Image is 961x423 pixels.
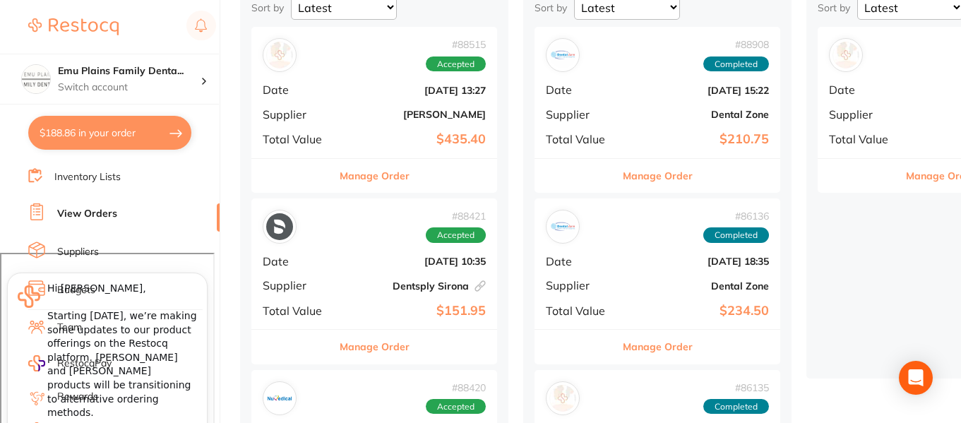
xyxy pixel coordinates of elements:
[340,330,410,364] button: Manage Order
[263,108,333,121] span: Supplier
[16,31,39,54] img: Profile image for Restocq
[46,245,196,258] p: Message from Restocq, sent 2h ago
[703,399,769,415] span: Completed
[263,255,333,268] span: Date
[54,170,121,184] a: Inventory Lists
[546,304,616,317] span: Total Value
[263,304,333,317] span: Total Value
[426,399,486,415] span: Accepted
[623,330,693,364] button: Manage Order
[266,213,293,240] img: Dentsply Sirona
[546,279,616,292] span: Supplier
[426,382,486,393] span: # 88420
[829,108,900,121] span: Supplier
[57,283,95,297] a: Budgets
[263,279,333,292] span: Supplier
[345,85,486,96] b: [DATE] 13:27
[58,64,201,78] h4: Emu Plains Family Dental
[426,39,486,50] span: # 88515
[46,28,196,166] div: Hi [PERSON_NAME], Starting [DATE], we’re making some updates to our product offerings on the Rest...
[628,256,769,267] b: [DATE] 18:35
[703,39,769,50] span: # 88908
[345,280,486,292] b: Dentsply Sirona
[57,357,112,371] span: RestocqPay
[703,56,769,72] span: Completed
[426,210,486,222] span: # 88421
[46,28,196,239] div: Message content
[426,56,486,72] span: Accepted
[535,1,567,14] p: Sort by
[546,108,616,121] span: Supplier
[546,133,616,145] span: Total Value
[251,1,284,14] p: Sort by
[623,159,693,193] button: Manage Order
[28,355,45,371] img: RestocqPay
[57,245,99,259] a: Suppliers
[58,81,201,95] p: Switch account
[549,385,576,412] img: Adam Dental
[546,83,616,96] span: Date
[345,304,486,318] b: $151.95
[549,42,576,68] img: Dental Zone
[28,116,191,150] button: $188.86 in your order
[46,173,196,256] div: We’re committed to ensuring a smooth transition for you! Our team is standing by to help you with...
[263,83,333,96] span: Date
[899,361,933,395] div: Open Intercom Messenger
[703,382,769,393] span: # 86135
[57,390,98,404] a: Rewards
[266,385,293,412] img: Numedical
[703,227,769,243] span: Completed
[426,227,486,243] span: Accepted
[628,304,769,318] b: $234.50
[22,65,50,93] img: Emu Plains Family Dental
[251,27,497,193] div: Henry Schein Halas#88515AcceptedDate[DATE] 13:27Supplier[PERSON_NAME]Total Value$435.40Manage Order
[628,280,769,292] b: Dental Zone
[251,198,497,364] div: Dentsply Sirona#88421AcceptedDate[DATE] 10:35SupplierDentsply SironaTotal Value$151.95Manage Order
[28,11,119,43] a: Restocq Logo
[57,321,82,335] a: Team
[345,256,486,267] b: [DATE] 10:35
[703,210,769,222] span: # 86136
[546,255,616,268] span: Date
[628,85,769,96] b: [DATE] 15:22
[628,132,769,147] b: $210.75
[829,83,900,96] span: Date
[340,159,410,193] button: Manage Order
[345,132,486,147] b: $435.40
[28,355,112,371] a: RestocqPay
[829,133,900,145] span: Total Value
[818,1,850,14] p: Sort by
[628,109,769,120] b: Dental Zone
[263,133,333,145] span: Total Value
[6,18,206,267] div: message notification from Restocq, 2h ago. Hi Samuel, Starting 11 August, we’re making some updat...
[57,207,117,221] a: View Orders
[549,213,576,240] img: Dental Zone
[832,42,859,68] img: Henry Schein Halas
[28,18,119,35] img: Restocq Logo
[266,42,293,68] img: Henry Schein Halas
[345,109,486,120] b: [PERSON_NAME]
